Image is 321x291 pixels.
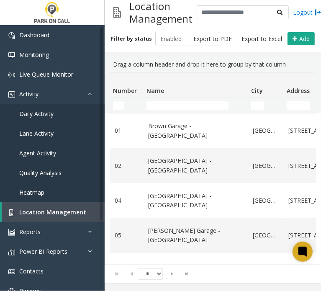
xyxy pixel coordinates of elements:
input: Address Filter [287,101,310,110]
span: Monitoring [19,51,49,59]
span: Enabled [156,32,207,46]
a: [GEOGRAPHIC_DATA] [253,196,278,205]
a: Brown Garage - [GEOGRAPHIC_DATA] [148,121,243,140]
button: Export to PDF [190,33,235,45]
a: 04 [115,196,138,205]
label: Filter by status [111,35,152,43]
button: Export to Excel [238,33,285,45]
span: Daily Activity [19,110,54,118]
a: [GEOGRAPHIC_DATA] [253,231,278,240]
span: Name [146,87,164,95]
span: Number [113,87,137,95]
img: 'icon' [8,209,15,216]
span: Live Queue Monitor [19,70,73,78]
span: Go to the next page [163,268,178,280]
span: Add [299,35,310,43]
span: Contacts [19,267,44,275]
span: City [251,87,263,95]
span: Go to the last page [178,268,193,280]
td: City Filter [248,98,283,113]
span: Agent Activity [19,149,56,157]
span: Go to the next page [165,270,180,277]
a: 02 [115,161,138,170]
span: Address [287,87,310,95]
span: Lane Activity [19,129,54,137]
img: 'icon' [8,32,15,39]
span: Quality Analysis [19,169,62,177]
img: 'icon' [8,249,15,255]
span: Export to Excel [241,35,282,43]
button: Add [288,32,315,46]
span: Dashboard [19,31,49,39]
span: Go to the last page [180,270,194,277]
a: Location Management [2,202,105,222]
span: Reports [19,228,41,236]
input: City Filter [251,101,264,110]
div: Drag a column header and drop it here to group by that column [110,57,316,72]
a: [GEOGRAPHIC_DATA] [253,126,278,135]
a: 05 [115,231,138,240]
span: Location Management [19,208,86,216]
div: Data table [105,72,321,264]
a: [PERSON_NAME] Garage - [GEOGRAPHIC_DATA] [148,226,243,245]
input: Number Filter [113,101,124,110]
span: Export to PDF [193,35,232,43]
td: Name Filter [143,98,248,113]
span: Heatmap [19,188,44,196]
a: [GEOGRAPHIC_DATA] - [GEOGRAPHIC_DATA] [148,191,243,210]
img: 'icon' [8,91,15,98]
img: 'icon' [8,268,15,275]
img: 'icon' [8,229,15,236]
input: Name Filter [146,101,229,110]
a: [GEOGRAPHIC_DATA] - [GEOGRAPHIC_DATA] [148,156,243,175]
img: 'icon' [8,52,15,59]
span: Activity [19,90,39,98]
span: Power BI Reports [19,247,67,255]
td: Number Filter [110,98,143,113]
a: [GEOGRAPHIC_DATA] [253,161,278,170]
a: 01 [115,126,138,135]
img: 'icon' [8,72,15,78]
